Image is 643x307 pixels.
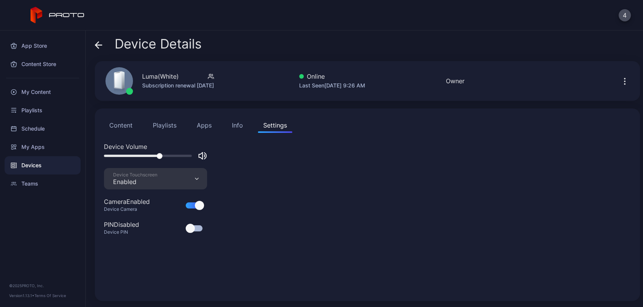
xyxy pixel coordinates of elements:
[299,81,365,90] div: Last Seen [DATE] 9:26 AM
[5,83,81,101] a: My Content
[142,81,214,90] div: Subscription renewal [DATE]
[232,121,243,130] div: Info
[446,76,465,86] div: Owner
[9,293,34,298] span: Version 1.13.1 •
[191,118,217,133] button: Apps
[104,168,207,189] button: Device TouchscreenEnabled
[147,118,182,133] button: Playlists
[34,293,66,298] a: Terms Of Service
[104,142,631,151] div: Device Volume
[258,118,292,133] button: Settings
[104,220,139,229] div: PIN Disabled
[104,197,150,206] div: Camera Enabled
[263,121,287,130] div: Settings
[104,229,148,235] div: Device PIN
[115,37,202,51] span: Device Details
[299,72,365,81] div: Online
[5,156,81,175] a: Devices
[113,172,157,178] div: Device Touchscreen
[227,118,248,133] button: Info
[5,175,81,193] a: Teams
[9,283,76,289] div: © 2025 PROTO, Inc.
[5,101,81,120] a: Playlists
[113,178,157,186] div: Enabled
[142,72,179,81] div: Luma(White)
[5,37,81,55] a: App Store
[104,206,159,212] div: Device Camera
[104,118,138,133] button: Content
[5,55,81,73] a: Content Store
[5,120,81,138] a: Schedule
[619,9,631,21] button: 4
[5,138,81,156] a: My Apps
